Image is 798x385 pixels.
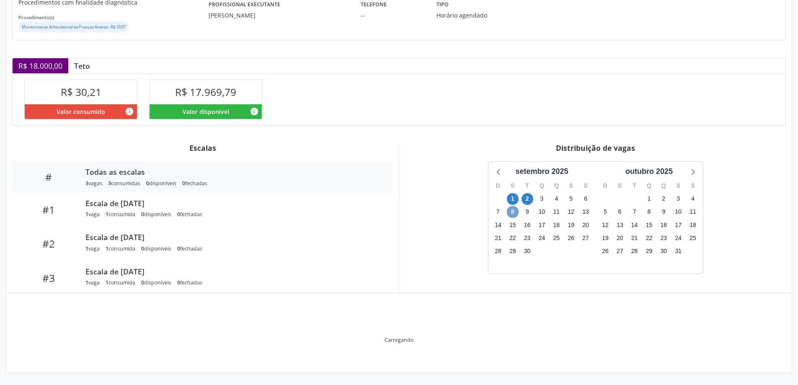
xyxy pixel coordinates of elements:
[614,219,626,231] span: segunda-feira, 13 de outubro de 2025
[141,279,171,286] div: disponíveis
[18,238,80,250] div: #2
[512,166,571,177] div: setembro 2025
[578,179,593,192] div: S
[612,179,627,192] div: S
[656,179,671,192] div: Q
[141,245,171,252] div: disponíveis
[505,179,520,192] div: S
[85,180,88,187] span: 3
[598,179,613,192] div: D
[141,211,171,218] div: disponíveis
[405,143,786,152] div: Distribuição de vagas
[622,166,676,177] div: outubro 2025
[492,206,504,218] span: domingo, 7 de setembro de 2025
[106,245,108,252] span: 1
[522,219,533,231] span: terça-feira, 16 de setembro de 2025
[658,245,669,257] span: quinta-feira, 30 de outubro de 2025
[658,206,669,218] span: quinta-feira, 9 de outubro de 2025
[599,232,611,244] span: domingo, 19 de outubro de 2025
[520,179,535,192] div: T
[643,232,655,244] span: quarta-feira, 22 de outubro de 2025
[686,179,700,192] div: S
[146,180,176,187] div: disponíveis
[658,232,669,244] span: quinta-feira, 23 de outubro de 2025
[643,206,655,218] span: quarta-feira, 8 de outubro de 2025
[209,11,349,20] div: [PERSON_NAME]
[492,219,504,231] span: domingo, 14 de setembro de 2025
[658,193,669,205] span: quinta-feira, 2 de outubro de 2025
[492,232,504,244] span: domingo, 21 de setembro de 2025
[672,232,684,244] span: sexta-feira, 24 de outubro de 2025
[564,179,578,192] div: S
[13,58,68,73] div: R$ 18.000,00
[106,211,135,218] div: consumida
[85,245,88,252] span: 1
[177,211,180,218] span: 0
[85,233,381,242] div: Escala de [DATE]
[687,193,699,205] span: sábado, 4 de outubro de 2025
[108,180,111,187] span: 3
[672,219,684,231] span: sexta-feira, 17 de outubro de 2025
[599,245,611,257] span: domingo, 26 de outubro de 2025
[672,193,684,205] span: sexta-feira, 3 de outubro de 2025
[614,206,626,218] span: segunda-feira, 6 de outubro de 2025
[522,206,533,218] span: terça-feira, 9 de setembro de 2025
[565,193,577,205] span: sexta-feira, 5 de setembro de 2025
[507,245,519,257] span: segunda-feira, 29 de setembro de 2025
[536,193,547,205] span: quarta-feira, 3 de setembro de 2025
[85,211,88,218] span: 1
[580,193,591,205] span: sábado, 6 de setembro de 2025
[85,180,102,187] div: vagas
[492,245,504,257] span: domingo, 28 de setembro de 2025
[182,180,207,187] div: fechadas
[672,245,684,257] span: sexta-feira, 31 de outubro de 2025
[18,204,80,216] div: #1
[536,232,547,244] span: quarta-feira, 24 de setembro de 2025
[85,199,381,208] div: Escala de [DATE]
[106,211,108,218] span: 1
[536,206,547,218] span: quarta-feira, 10 de setembro de 2025
[580,219,591,231] span: sábado, 20 de setembro de 2025
[614,245,626,257] span: segunda-feira, 27 de outubro de 2025
[580,232,591,244] span: sábado, 27 de setembro de 2025
[18,171,80,183] div: #
[18,14,54,21] small: Procedimento(s)
[507,219,519,231] span: segunda-feira, 15 de setembro de 2025
[57,107,105,116] span: Valor consumido
[565,232,577,244] span: sexta-feira, 26 de setembro de 2025
[565,206,577,218] span: sexta-feira, 12 de setembro de 2025
[61,85,101,99] span: R$ 30,21
[549,179,564,192] div: Q
[643,245,655,257] span: quarta-feira, 29 de outubro de 2025
[687,219,699,231] span: sábado, 18 de outubro de 2025
[175,85,236,99] span: R$ 17.969,79
[85,279,100,286] div: vaga
[436,11,539,20] div: Horário agendado
[85,245,100,252] div: vaga
[141,279,144,286] span: 0
[68,61,96,70] div: Teto
[599,219,611,231] span: domingo, 12 de outubro de 2025
[108,180,140,187] div: consumidas
[536,219,547,231] span: quarta-feira, 17 de setembro de 2025
[85,167,381,176] div: Todas as escalas
[522,245,533,257] span: terça-feira, 30 de setembro de 2025
[141,211,144,218] span: 0
[106,245,135,252] div: consumida
[614,232,626,244] span: segunda-feira, 20 de outubro de 2025
[491,179,506,192] div: D
[177,211,202,218] div: fechadas
[183,107,229,116] span: Valor disponível
[671,179,686,192] div: S
[85,279,88,286] span: 1
[125,107,134,116] i: Valor consumido por agendamentos feitos para este serviço
[361,11,425,20] div: --
[141,245,144,252] span: 0
[22,24,125,30] small: Monitorizacao Ambulatorial de Pressao Arterial - R$ 10,07
[18,272,80,284] div: #3
[177,279,180,286] span: 0
[550,232,562,244] span: quinta-feira, 25 de setembro de 2025
[643,219,655,231] span: quarta-feira, 15 de outubro de 2025
[522,193,533,205] span: terça-feira, 2 de setembro de 2025
[629,232,640,244] span: terça-feira, 21 de outubro de 2025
